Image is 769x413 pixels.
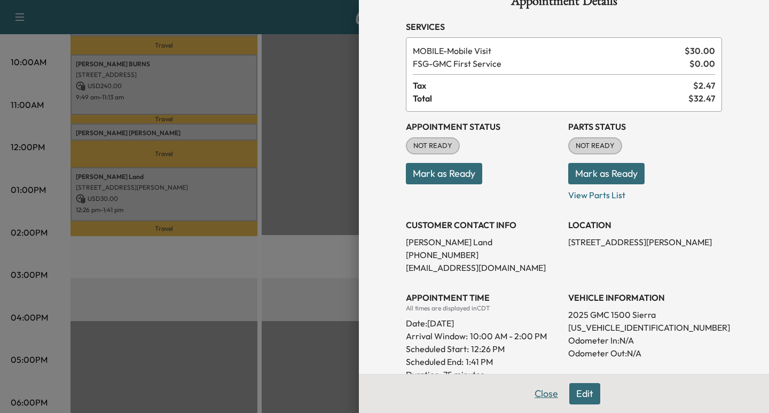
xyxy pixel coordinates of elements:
h3: LOCATION [568,219,722,231]
button: Mark as Ready [568,163,645,184]
div: Date: [DATE] [406,313,560,330]
button: Close [528,383,565,404]
span: NOT READY [407,141,459,151]
p: Odometer Out: N/A [568,347,722,360]
p: Arrival Window: [406,330,560,342]
p: [US_VEHICLE_IDENTIFICATION_NUMBER] [568,321,722,334]
span: NOT READY [569,141,621,151]
span: Total [413,92,688,105]
span: Tax [413,79,693,92]
p: Scheduled End: [406,355,464,368]
p: 1:41 PM [466,355,493,368]
p: Duration: 75 minutes [406,368,560,381]
span: 10:00 AM - 2:00 PM [470,330,547,342]
p: Scheduled Start: [406,342,469,355]
span: $ 30.00 [685,44,715,57]
span: Mobile Visit [413,44,680,57]
p: 2025 GMC 1500 Sierra [568,308,722,321]
h3: VEHICLE INFORMATION [568,291,722,304]
h3: Parts Status [568,120,722,133]
p: 12:26 PM [471,342,505,355]
h3: Services [406,20,722,33]
p: [PHONE_NUMBER] [406,248,560,261]
button: Mark as Ready [406,163,482,184]
span: GMC First Service [413,57,685,70]
p: [STREET_ADDRESS][PERSON_NAME] [568,236,722,248]
p: Odometer In: N/A [568,334,722,347]
h3: APPOINTMENT TIME [406,291,560,304]
p: [PERSON_NAME] Land [406,236,560,248]
h3: CUSTOMER CONTACT INFO [406,219,560,231]
span: $ 32.47 [688,92,715,105]
span: $ 2.47 [693,79,715,92]
div: All times are displayed in CDT [406,304,560,313]
p: [EMAIL_ADDRESS][DOMAIN_NAME] [406,261,560,274]
h3: Appointment Status [406,120,560,133]
span: $ 0.00 [689,57,715,70]
button: Edit [569,383,600,404]
p: View Parts List [568,184,722,201]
